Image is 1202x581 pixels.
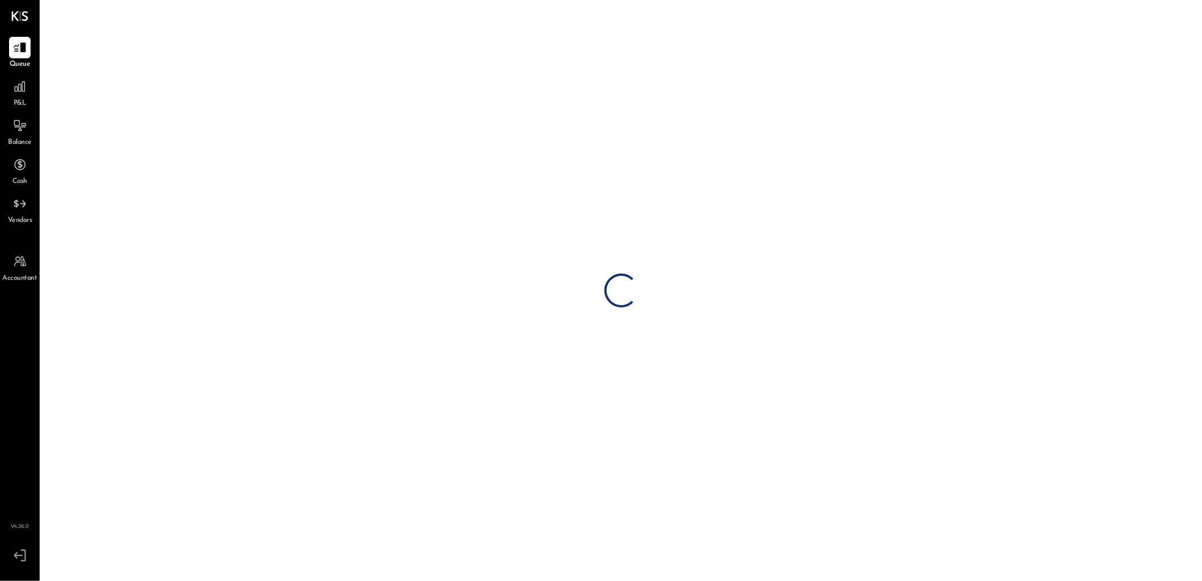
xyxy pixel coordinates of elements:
[8,216,32,226] span: Vendors
[8,138,32,148] span: Balance
[3,274,37,284] span: Accountant
[12,177,27,187] span: Cash
[1,115,39,148] a: Balance
[1,154,39,187] a: Cash
[1,76,39,109] a: P&L
[1,193,39,226] a: Vendors
[14,99,27,109] span: P&L
[1,251,39,284] a: Accountant
[1,37,39,70] a: Queue
[10,59,31,70] span: Queue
